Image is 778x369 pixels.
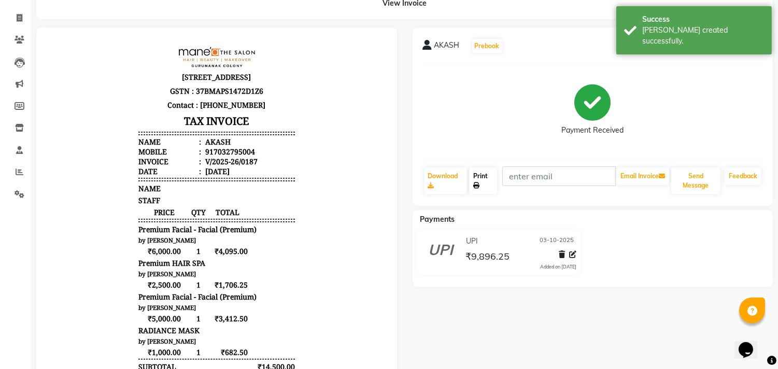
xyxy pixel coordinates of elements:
[161,309,202,319] span: ₹682.50
[92,198,149,206] small: by [PERSON_NAME]
[92,266,149,274] small: by [PERSON_NAME]
[208,324,249,334] div: ₹14,500.00
[465,250,510,265] span: ₹9,896.25
[161,276,202,286] span: ₹3,412.50
[561,125,624,136] div: Payment Received
[157,109,208,119] div: 917032795004
[424,167,467,194] a: Download
[157,129,183,138] div: [DATE]
[540,263,576,271] div: Added on [DATE]
[157,119,211,129] div: V/2025-26/0187
[161,242,202,252] span: ₹1,706.25
[616,167,669,185] button: Email Invoice
[725,167,761,185] a: Feedback
[92,254,210,264] span: Premium Facial - Facial (Premium)
[144,309,161,319] span: 1
[734,328,768,359] iframe: chat widget
[208,348,249,358] div: ₹9,425.00
[92,242,144,252] span: ₹2,500.00
[92,220,159,230] span: Premium HAIR SPA
[152,109,154,119] span: :
[92,232,149,240] small: by [PERSON_NAME]
[152,99,154,109] span: :
[92,74,248,92] h3: TAX INVOICE
[92,276,144,286] span: ₹5,000.00
[92,109,154,119] div: Mobile
[540,236,574,247] span: 03-10-2025
[131,8,209,30] img: file_1756360983332.png
[208,336,249,346] div: ₹5,075.00
[161,169,202,179] span: TOTAL
[92,300,149,307] small: by [PERSON_NAME]
[502,166,616,186] input: enter email
[144,208,161,218] span: 1
[469,167,497,194] a: Print
[92,169,144,179] span: PRICE
[92,119,154,129] div: Invoice
[152,129,154,138] span: :
[92,336,129,346] div: DISCOUNT
[92,46,248,60] p: GSTN : 37BMAPS1472D1Z6
[671,167,720,194] button: Send Message
[92,288,153,297] span: RADIANCE MASK
[466,236,478,247] span: UPI
[642,14,764,25] div: Success
[157,99,184,109] div: AKASH
[92,348,107,358] div: NET
[92,60,248,74] p: Contact : [PHONE_NUMBER]
[92,324,130,334] div: SUBTOTAL
[92,309,144,319] span: ₹1,000.00
[144,276,161,286] span: 1
[642,25,764,47] div: Bill created successfully.
[92,129,154,138] div: Date
[161,208,202,218] span: ₹4,095.00
[92,32,248,46] p: [STREET_ADDRESS]
[472,39,502,53] button: Prebook
[434,40,460,54] span: AKASH
[144,169,161,179] span: QTY
[92,146,114,155] span: NAME
[92,187,210,196] span: Premium Facial - Facial (Premium)
[92,99,154,109] div: Name
[152,119,154,129] span: :
[144,242,161,252] span: 1
[420,215,455,224] span: Payments
[92,208,144,218] span: ₹6,000.00
[92,158,114,167] span: STAFF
